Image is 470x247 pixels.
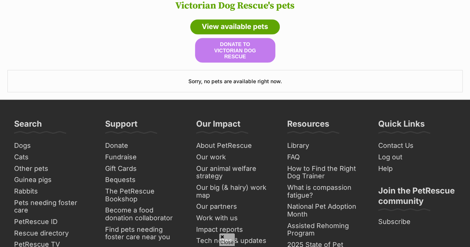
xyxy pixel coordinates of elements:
[14,118,42,133] h3: Search
[284,201,368,220] a: National Pet Adoption Month
[287,118,329,133] h3: Resources
[102,204,186,223] a: Become a food donation collaborator
[375,140,459,151] a: Contact Us
[102,151,186,163] a: Fundraise
[284,151,368,163] a: FAQ
[105,118,137,133] h3: Support
[7,0,463,12] h2: Victorian Dog Rescue's pets
[375,151,459,163] a: Log out
[378,118,425,133] h3: Quick Links
[375,216,459,227] a: Subscribe
[11,227,95,239] a: Rescue directory
[193,235,277,246] a: Tech notes & updates
[102,224,186,243] a: Find pets needing foster care near you
[193,151,277,163] a: Our work
[11,151,95,163] a: Cats
[102,140,186,151] a: Donate
[219,233,235,246] span: Close
[193,224,277,235] a: Impact reports
[284,163,368,182] a: How to Find the Right Dog Trainer
[375,163,459,174] a: Help
[190,19,280,34] a: View available pets
[193,212,277,224] a: Work with us
[196,118,240,133] h3: Our Impact
[378,185,456,210] h3: Join the PetRescue community
[195,38,275,62] button: Donate to Victorian Dog Rescue
[284,182,368,201] a: What is compassion fatigue?
[7,70,463,92] h3: Sorry, no pets are available right now.
[102,174,186,185] a: Bequests
[11,185,95,197] a: Rabbits
[284,220,368,239] a: Assisted Rehoming Program
[284,140,368,151] a: Library
[193,163,277,182] a: Our animal welfare strategy
[11,163,95,174] a: Other pets
[193,182,277,201] a: Our big (& hairy) work map
[11,174,95,185] a: Guinea pigs
[102,185,186,204] a: The PetRescue Bookshop
[193,140,277,151] a: About PetRescue
[11,197,95,216] a: Pets needing foster care
[193,201,277,212] a: Our partners
[11,140,95,151] a: Dogs
[102,163,186,174] a: Gift Cards
[11,216,95,227] a: PetRescue ID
